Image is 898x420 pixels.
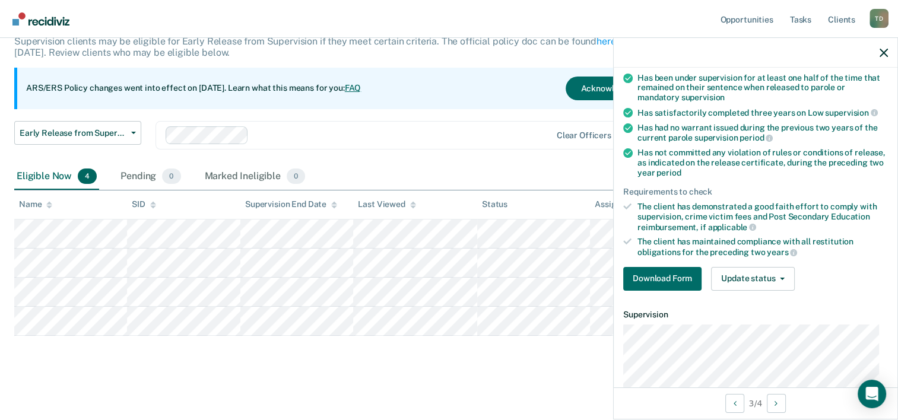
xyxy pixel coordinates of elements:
a: FAQ [345,83,361,93]
div: Status [482,199,507,209]
button: Download Form [623,267,702,291]
span: supervision [825,108,877,117]
button: Update status [711,267,795,291]
button: Previous Opportunity [725,394,744,413]
div: The client has maintained compliance with all restitution obligations for the preceding two [637,237,888,257]
a: here [596,36,615,47]
span: supervision [681,93,725,102]
div: Has not committed any violation of rules or conditions of release, as indicated on the release ce... [637,148,888,177]
div: Name [19,199,52,209]
div: T D [870,9,889,28]
button: Acknowledge & Close [566,77,678,100]
div: Has satisfactorily completed three years on Low [637,107,888,118]
span: 0 [162,168,180,184]
div: Requirements to check [623,187,888,197]
button: Next Opportunity [767,394,786,413]
div: SID [132,199,156,209]
div: Marked Ineligible [202,164,308,190]
span: period [656,168,681,177]
p: ARS/ERS Policy changes went into effect on [DATE]. Learn what this means for you: [26,82,361,94]
span: period [740,133,773,142]
div: Has been under supervision for at least one half of the time that remained on their sentence when... [637,73,888,103]
span: years [767,247,797,257]
div: The client has demonstrated a good faith effort to comply with supervision, crime victim fees and... [637,202,888,232]
img: Recidiviz [12,12,69,26]
div: Has had no warrant issued during the previous two years of the current parole supervision [637,123,888,143]
div: Clear officers [557,131,611,141]
dt: Supervision [623,310,888,320]
p: Supervision clients may be eligible for Early Release from Supervision if they meet certain crite... [14,36,654,58]
button: Profile dropdown button [870,9,889,28]
div: Open Intercom Messenger [858,380,886,408]
span: applicable [708,222,756,232]
div: Last Viewed [358,199,415,209]
div: Eligible Now [14,164,99,190]
a: Navigate to form link [623,267,706,291]
span: 4 [78,168,97,184]
div: Assigned to [595,199,651,209]
span: Early Release from Supervision [20,128,126,138]
div: Supervision End Date [245,199,337,209]
div: Pending [118,164,183,190]
span: 0 [287,168,305,184]
div: 3 / 4 [614,387,897,419]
